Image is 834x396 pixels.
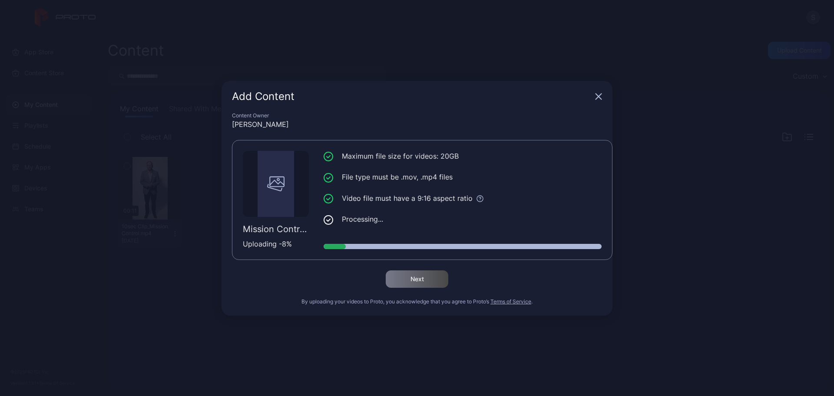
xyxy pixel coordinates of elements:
div: Content Owner [232,112,602,119]
div: Next [410,276,424,283]
div: [PERSON_NAME] [232,119,602,130]
li: File type must be .mov, .mp4 files [324,172,602,183]
li: Maximum file size for videos: 20GB [324,151,602,162]
button: Next [386,270,448,288]
div: Mission Control Video_Final.mp4 [243,224,309,234]
li: Processing... [324,214,602,225]
li: Video file must have a 9:16 aspect ratio [324,193,602,204]
div: By uploading your videos to Proto, you acknowledge that you agree to Proto’s . [232,298,602,305]
div: Add Content [232,91,592,102]
button: Terms of Service [490,298,531,305]
div: Uploading - 8 % [243,239,309,249]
